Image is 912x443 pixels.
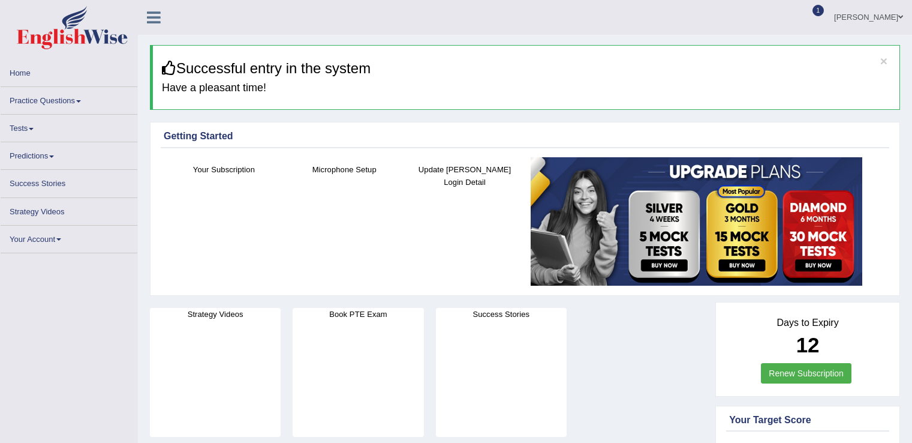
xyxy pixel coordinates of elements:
[1,87,137,110] a: Practice Questions
[812,5,824,16] span: 1
[290,163,399,176] h4: Microphone Setup
[1,142,137,166] a: Predictions
[1,115,137,138] a: Tests
[761,363,851,384] a: Renew Subscription
[170,163,278,176] h4: Your Subscription
[729,413,886,427] div: Your Target Score
[293,308,423,321] h4: Book PTE Exam
[164,129,886,143] div: Getting Started
[729,318,886,328] h4: Days to Expiry
[1,59,137,83] a: Home
[880,55,887,67] button: ×
[796,333,820,357] b: 12
[1,198,137,221] a: Strategy Videos
[150,308,281,321] h4: Strategy Videos
[411,163,519,188] h4: Update [PERSON_NAME] Login Detail
[1,226,137,249] a: Your Account
[162,61,890,76] h3: Successful entry in the system
[1,170,137,193] a: Success Stories
[436,308,567,321] h4: Success Stories
[162,82,890,94] h4: Have a pleasant time!
[531,157,862,286] img: small5.jpg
